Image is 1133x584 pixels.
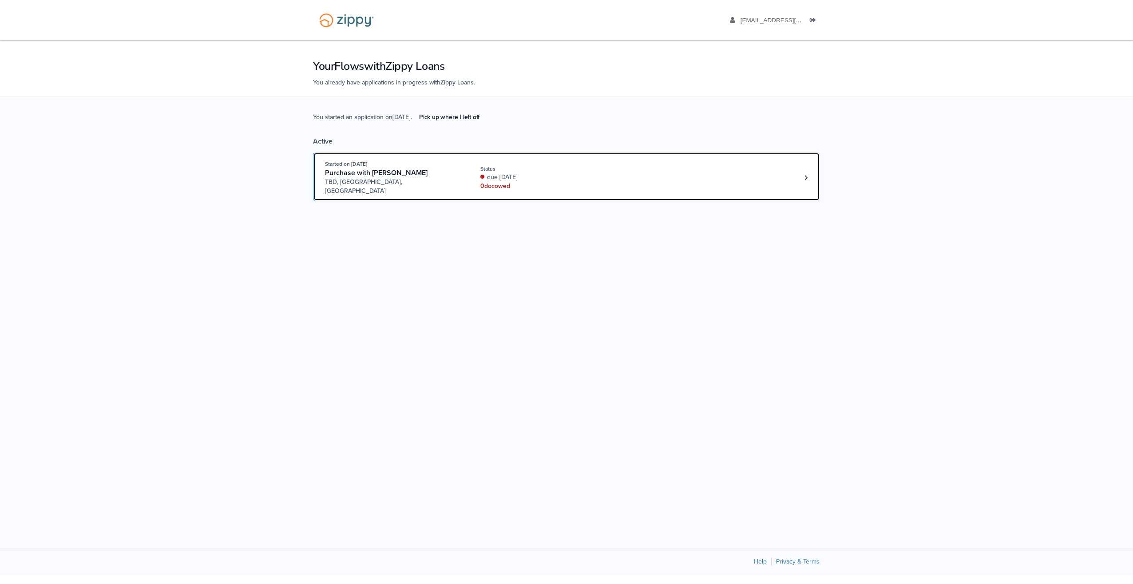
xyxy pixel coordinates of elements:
a: Privacy & Terms [776,558,820,565]
span: Purchase with [PERSON_NAME] [325,168,428,177]
h1: Your Flows with Zippy Loans [313,59,820,74]
span: TBD, [GEOGRAPHIC_DATA], [GEOGRAPHIC_DATA] [325,178,460,196]
a: edit profile [730,17,842,26]
a: Loan number 4266952 [799,171,812,184]
a: Log out [810,17,820,26]
div: due [DATE] [480,173,599,182]
span: You already have applications in progress with Zippy Loans . [313,79,475,86]
div: Status [480,165,599,173]
a: Pick up where I left off [412,110,487,124]
div: 0 doc owed [480,182,599,191]
a: Open loan 4266952 [313,152,820,201]
div: Active [313,137,820,146]
span: Started on [DATE] [325,161,367,167]
a: Help [754,558,767,565]
span: funnylemon55@gmail.com [741,17,842,24]
img: Logo [313,9,380,32]
span: You started an application on [DATE] . [313,112,487,137]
